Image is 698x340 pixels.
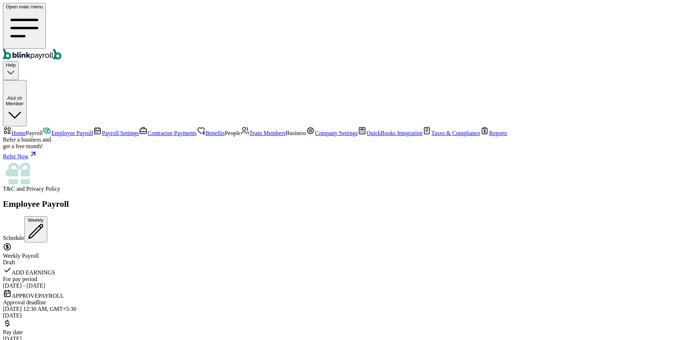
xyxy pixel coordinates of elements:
span: Contractor Payments [148,130,197,136]
span: APPROVE PAYROLL [12,293,64,299]
div: For pay period [3,276,695,282]
div: Refer a business and get a free month! [3,137,695,150]
div: ADD EARNINGS [3,266,695,276]
span: Draft [3,259,15,265]
a: Contractor Payments [139,130,197,136]
span: People [225,130,241,136]
div: [DATE] 12:30 AM, GMT+5:30 [3,306,695,312]
button: Weekly [24,216,47,242]
a: Benefits [197,130,225,136]
span: Taxes & Compliance [431,130,480,136]
span: Payroll [26,130,43,136]
a: Reports [480,130,507,136]
span: QuickBooks Integration [366,130,422,136]
span: Company Settings [315,130,358,136]
button: Help [3,61,19,80]
span: Open main menu [6,4,43,9]
span: Home [12,130,26,136]
span: Atul ch [7,95,22,101]
a: Payroll Settings [93,130,139,136]
span: Employee Payroll [51,130,93,136]
div: Approval deadline [3,299,695,306]
button: Open main menu [3,3,46,49]
button: Atul chMember [3,80,27,126]
div: Schedule [3,216,695,242]
a: QuickBooks Integration [358,130,422,136]
span: Team Members [249,130,286,136]
span: Reports [489,130,507,136]
a: Company Settings [306,130,358,136]
span: Privacy Policy [26,186,60,192]
span: [DATE] [3,312,22,319]
span: Help [6,62,16,68]
div: [DATE] - [DATE] [3,282,695,289]
span: and [3,186,60,192]
nav: Global [3,3,695,61]
div: Member [6,101,24,106]
span: Payroll Settings [102,130,139,136]
a: Team Members [241,130,286,136]
div: Pay date [3,329,695,336]
nav: Sidebar [3,126,695,192]
span: T&C [3,186,15,192]
a: Home [3,130,26,136]
iframe: Chat Widget [662,305,698,340]
h2: Employee Payroll [3,199,695,209]
span: Business [285,130,306,136]
a: Refer Now [3,150,695,160]
a: Taxes & Compliance [422,130,480,136]
span: Weekly Payroll [3,253,39,259]
span: Benefits [205,130,225,136]
a: Employee Payroll [43,130,93,136]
